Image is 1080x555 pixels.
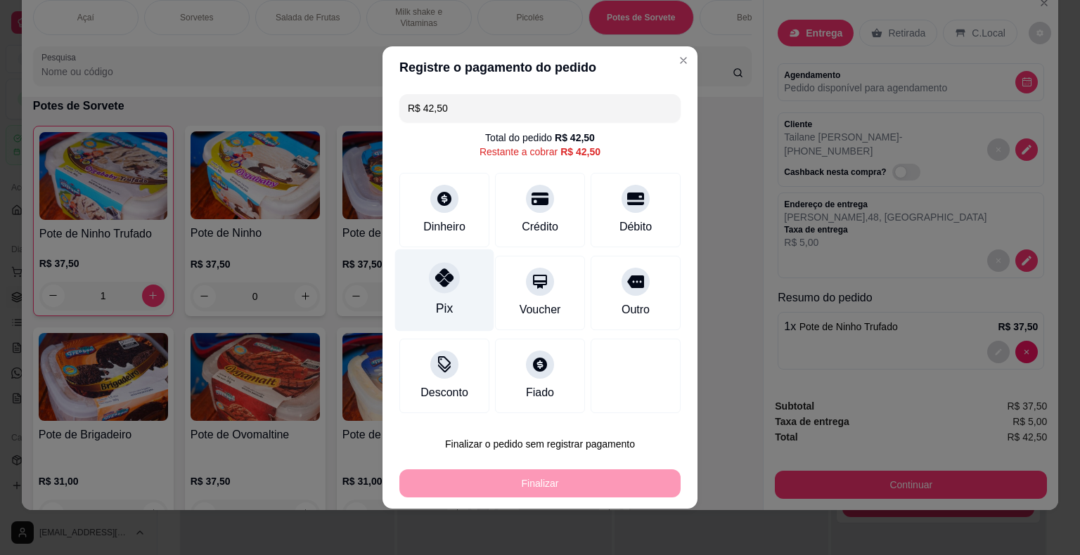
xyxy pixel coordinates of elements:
[408,94,672,122] input: Ex.: hambúrguer de cordeiro
[672,49,695,72] button: Close
[382,46,697,89] header: Registre o pagamento do pedido
[560,145,600,159] div: R$ 42,50
[480,145,600,159] div: Restante a cobrar
[555,131,595,145] div: R$ 42,50
[622,301,650,318] div: Outro
[420,384,468,401] div: Desconto
[485,131,595,145] div: Total do pedido
[399,430,681,458] button: Finalizar o pedido sem registrar pagamento
[526,384,554,401] div: Fiado
[619,218,652,235] div: Débito
[423,218,465,235] div: Dinheiro
[520,301,561,318] div: Voucher
[522,218,558,235] div: Crédito
[436,299,453,318] div: Pix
